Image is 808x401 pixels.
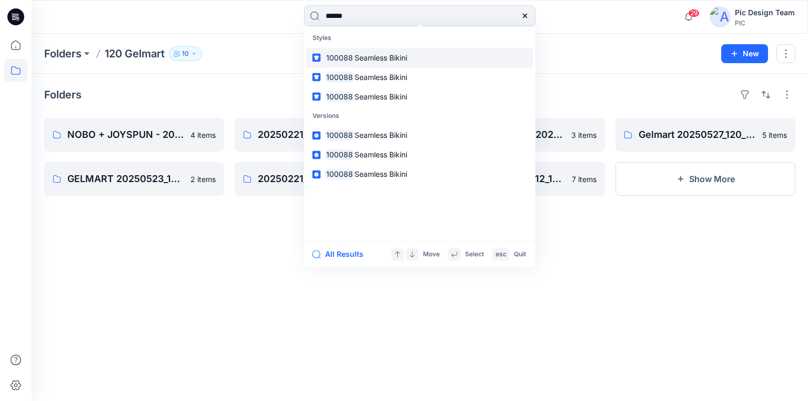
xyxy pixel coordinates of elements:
[735,6,795,19] div: Pic Design Team
[44,46,82,61] a: Folders
[190,174,216,185] p: 2 items
[169,46,202,61] button: 10
[615,162,795,196] button: Show More
[639,127,756,142] p: Gelmart 20250527_120_RC
[325,71,355,83] mark: 100088
[721,44,768,63] button: New
[325,168,355,181] mark: 100088
[306,28,533,48] p: Styles
[572,174,597,185] p: 7 items
[44,118,224,152] a: NOBO + JOYSPUN - 20250912_120_GC4 items
[615,118,795,152] a: Gelmart 20250527_120_RC5 items
[355,73,407,82] span: Seamless Bikini
[325,91,355,103] mark: 100088
[258,127,370,142] p: 20250221_120_GCS126 Gelmart Nobo
[496,249,507,260] p: esc
[571,129,597,141] p: 3 items
[306,67,533,87] a: 100088Seamless Bikini
[325,52,355,64] mark: 100088
[44,88,82,101] h4: Folders
[710,6,731,27] img: avatar
[355,53,407,62] span: Seamless Bikini
[762,129,787,141] p: 5 items
[325,149,355,161] mark: 100088
[355,131,407,140] span: Seamless Bikini
[182,48,189,59] p: 10
[190,129,216,141] p: 4 items
[312,248,370,260] button: All Results
[325,129,355,142] mark: 100088
[67,127,184,142] p: NOBO + JOYSPUN - 20250912_120_GC
[306,165,533,184] a: 100088Seamless Bikini
[355,92,407,101] span: Seamless Bikini
[235,118,415,152] a: 20250221_120_GCS126 Gelmart Nobo34 items
[306,48,533,67] a: 100088Seamless Bikini
[735,19,795,27] div: PIC
[235,162,415,196] a: 20250221_120_GCS126 Gelmart Joyspun32 items
[105,46,165,61] p: 120 Gelmart
[306,145,533,165] a: 100088Seamless Bikini
[306,87,533,106] a: 100088Seamless Bikini
[306,106,533,126] p: Versions
[423,249,440,260] p: Move
[465,249,484,260] p: Select
[44,162,224,196] a: GELMART 20250523_120_GC2 items
[306,126,533,145] a: 100088Seamless Bikini
[688,9,700,17] span: 29
[355,151,407,159] span: Seamless Bikini
[514,249,526,260] p: Quit
[67,172,184,186] p: GELMART 20250523_120_GC
[355,170,407,179] span: Seamless Bikini
[258,172,370,186] p: 20250221_120_GCS126 Gelmart Joyspun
